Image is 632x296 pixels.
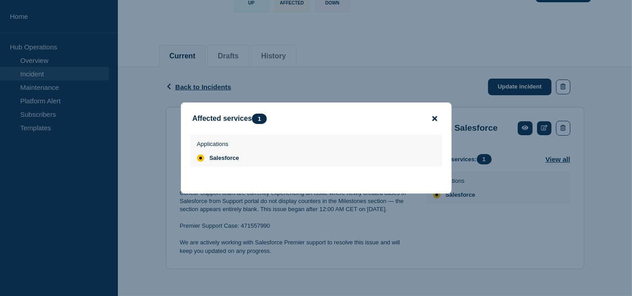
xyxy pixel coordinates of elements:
[197,155,204,162] div: affected
[430,115,440,123] button: close button
[252,114,267,124] span: 1
[210,155,239,162] span: Salesforce
[193,114,272,124] div: Affected services
[197,141,239,147] p: Applications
